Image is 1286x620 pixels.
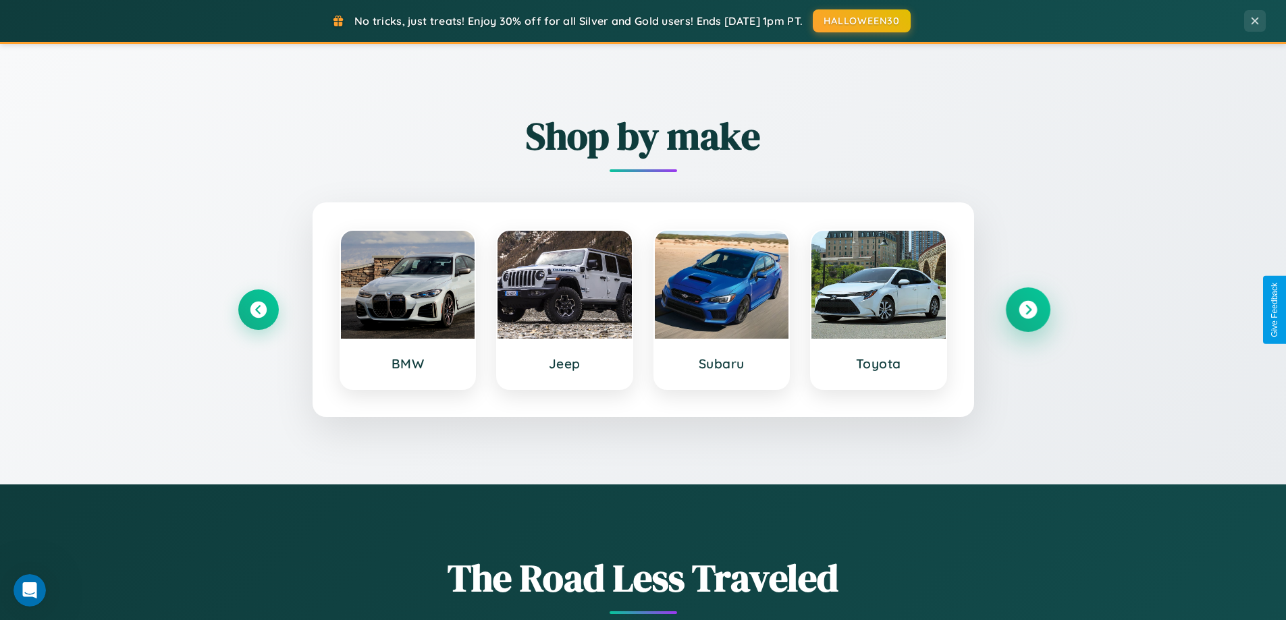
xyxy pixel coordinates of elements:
iframe: Intercom live chat [14,574,46,607]
h3: Subaru [668,356,776,372]
div: Give Feedback [1270,283,1279,337]
h1: The Road Less Traveled [238,552,1048,604]
h3: Toyota [825,356,932,372]
h2: Shop by make [238,110,1048,162]
button: HALLOWEEN30 [813,9,911,32]
span: No tricks, just treats! Enjoy 30% off for all Silver and Gold users! Ends [DATE] 1pm PT. [354,14,803,28]
h3: Jeep [511,356,618,372]
h3: BMW [354,356,462,372]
